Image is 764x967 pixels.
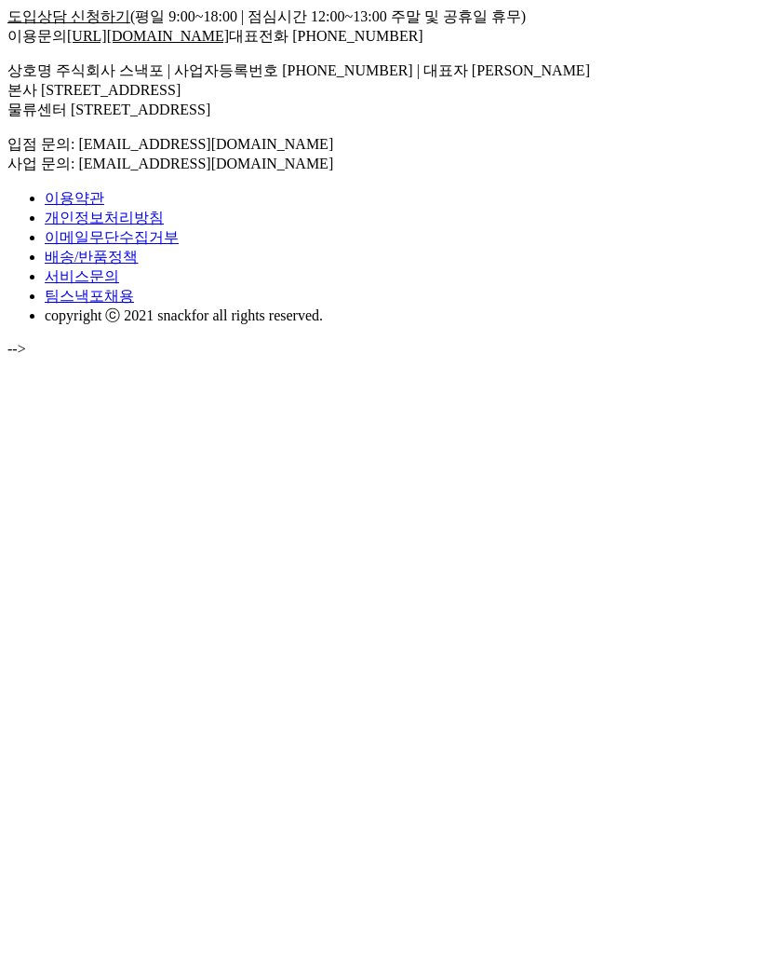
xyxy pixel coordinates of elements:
[7,7,757,47] div: (평일 9:00~18:00 | 점심시간 12:00~13:00 주말 및 공휴일 휴무) 이용문의 대표전화 [PHONE_NUMBER]
[45,249,138,265] a: 배송/반품정책
[45,190,104,206] a: 이용약관
[7,61,757,120] p: 상호명 주식회사 스낵포 | 사업자등록번호 [PHONE_NUMBER] | 대표자 [PERSON_NAME] 본사 [STREET_ADDRESS] 물류센터 [STREET_ADDRESS]
[45,306,757,326] li: copyright ⓒ 2021 snackfor all rights reserved.
[67,28,229,44] a: [URL][DOMAIN_NAME]
[45,210,164,225] a: 개인정보처리방침
[7,136,333,171] span: 입점 문의: [EMAIL_ADDRESS][DOMAIN_NAME] 사업 문의: [EMAIL_ADDRESS][DOMAIN_NAME]
[45,268,119,284] a: 서비스문의
[45,229,179,245] a: 이메일무단수집거부
[7,8,130,24] a: 도입상담 신청하기
[45,288,134,304] a: 팀스낵포채용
